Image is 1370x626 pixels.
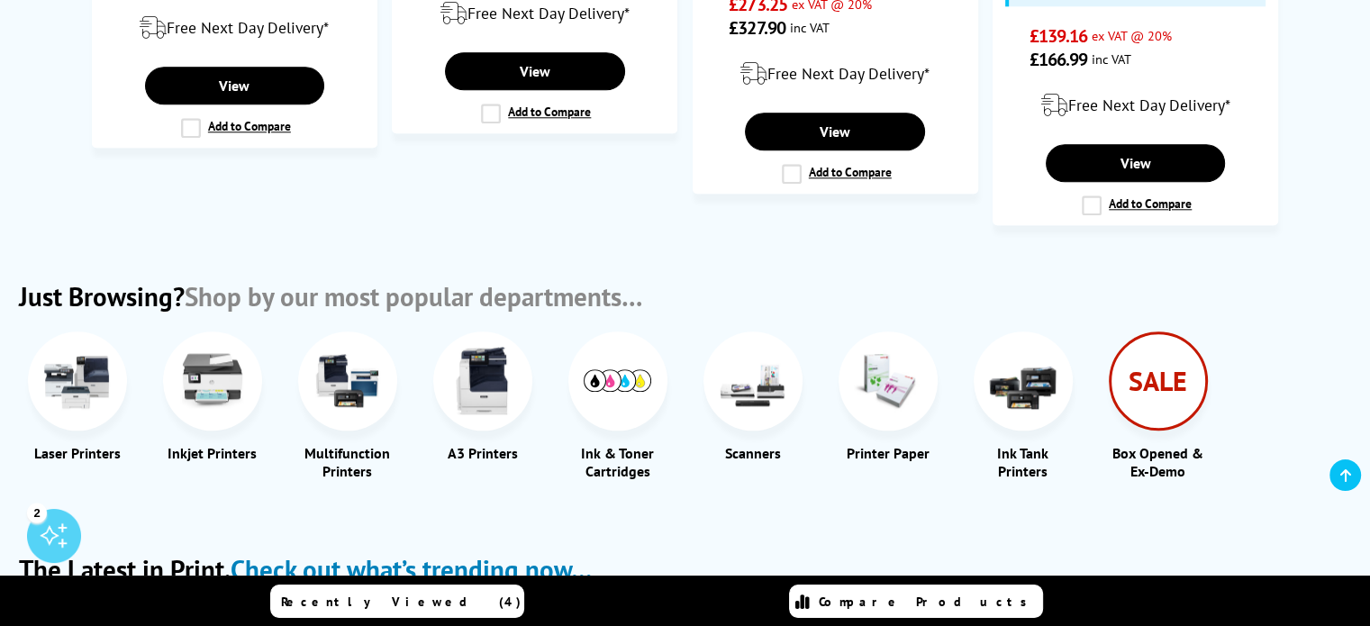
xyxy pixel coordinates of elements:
[19,279,642,313] div: Just Browsing?
[703,444,803,462] div: Scanners
[445,52,625,90] a: View
[27,503,47,522] div: 2
[433,331,532,462] a: A3 Printers A3 Printers
[974,444,1073,480] div: Ink Tank Printers
[719,347,786,414] img: Scanners
[745,113,925,150] a: View
[313,347,381,414] img: Multifunction Printers
[1109,331,1208,480] a: SALE Box Opened & Ex-Demo
[1092,27,1172,44] span: ex VAT @ 20%
[449,347,516,414] img: A3 Printers
[43,347,111,414] img: Laser Printers
[102,3,367,53] div: modal_delivery
[281,594,522,610] span: Recently Viewed (4)
[298,331,397,480] a: Multifunction Printers Multifunction Printers
[1030,48,1088,71] span: £166.99
[185,279,642,313] span: Shop by our most popular departments…
[270,585,524,618] a: Recently Viewed (4)
[163,331,262,462] a: Inkjet Printers Inkjet Printers
[854,347,921,414] img: Printer Paper
[790,19,830,36] span: inc VAT
[1092,50,1131,68] span: inc VAT
[231,552,592,586] span: Check out what’s trending now…
[1082,195,1192,215] label: Add to Compare
[568,331,667,480] a: Ink and Toner Cartridges Ink & Toner Cartridges
[703,49,968,99] div: modal_delivery
[481,104,591,123] label: Add to Compare
[163,444,262,462] div: Inkjet Printers
[839,331,938,462] a: Printer Paper Printer Paper
[433,444,532,462] div: A3 Printers
[568,444,667,480] div: Ink & Toner Cartridges
[1109,331,1208,431] div: SALE
[178,347,246,414] img: Inkjet Printers
[729,16,785,40] span: £327.90
[584,369,651,392] img: Ink and Toner Cartridges
[839,444,938,462] div: Printer Paper
[181,118,291,138] label: Add to Compare
[789,585,1043,618] a: Compare Products
[28,444,127,462] div: Laser Printers
[298,444,397,480] div: Multifunction Printers
[1046,144,1226,182] a: View
[28,331,127,462] a: Laser Printers Laser Printers
[145,67,325,104] a: View
[19,552,592,586] div: The Latest in Print.
[819,594,1037,610] span: Compare Products
[1003,80,1268,131] div: modal_delivery
[703,331,803,462] a: Scanners Scanners
[782,164,892,184] label: Add to Compare
[1030,24,1088,48] span: £139.16
[989,347,1057,414] img: Ink Tank Printers
[1109,444,1208,480] div: Box Opened & Ex-Demo
[974,331,1073,480] a: Ink Tank Printers Ink Tank Printers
